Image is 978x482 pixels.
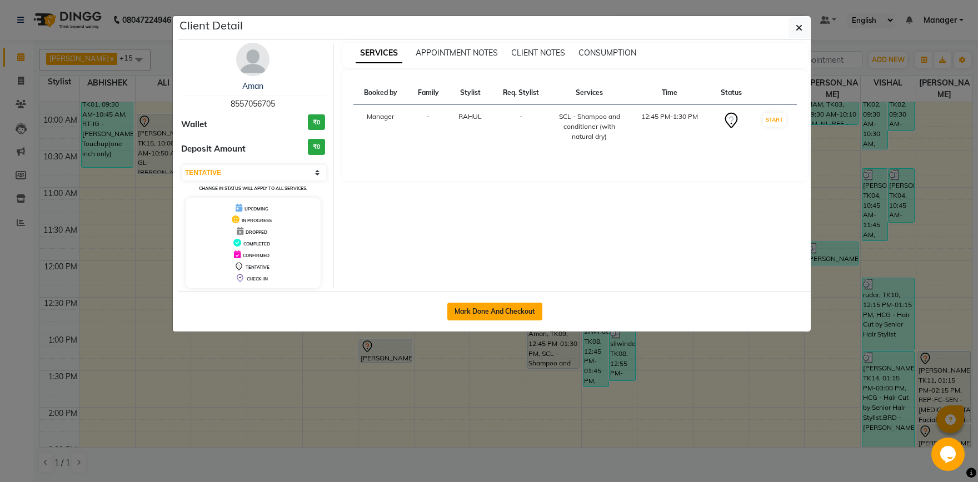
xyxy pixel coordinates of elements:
h3: ₹0 [308,114,325,130]
div: SCL - Shampoo and conditioner (with natural dry) [557,112,622,142]
span: UPCOMING [244,206,268,212]
span: CONSUMPTION [578,48,636,58]
h5: Client Detail [179,17,243,34]
span: COMPLETED [243,241,270,247]
th: Req. Stylist [492,81,550,105]
td: - [492,105,550,149]
th: Services [550,81,628,105]
span: CLIENT NOTES [511,48,565,58]
th: Stylist [448,81,492,105]
iframe: chat widget [931,438,967,471]
span: SERVICES [356,43,402,63]
span: Wallet [181,118,207,131]
a: Aman [242,81,263,91]
th: Booked by [353,81,408,105]
button: START [763,113,786,127]
button: Mark Done And Checkout [447,303,542,320]
h3: ₹0 [308,139,325,155]
td: 12:45 PM-1:30 PM [628,105,711,149]
span: Deposit Amount [181,143,246,155]
span: DROPPED [246,229,267,235]
span: RAHUL [458,112,482,120]
span: APPOINTMENT NOTES [416,48,498,58]
span: CHECK-IN [247,276,268,282]
th: Status [711,81,752,105]
span: TENTATIVE [246,264,270,270]
img: avatar [236,43,270,76]
td: Manager [353,105,408,149]
small: Change in status will apply to all services. [199,185,307,191]
span: CONFIRMED [243,253,270,258]
th: Time [628,81,711,105]
th: Family [408,81,448,105]
span: IN PROGRESS [242,218,272,223]
td: - [408,105,448,149]
span: 8557056705 [231,99,275,109]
